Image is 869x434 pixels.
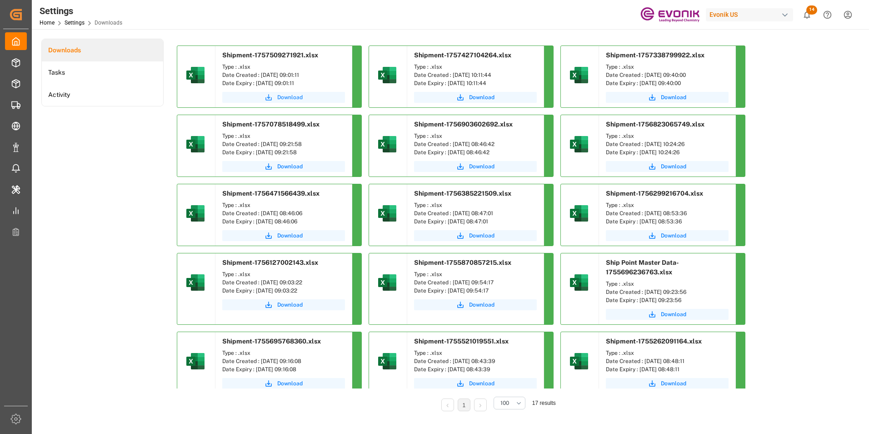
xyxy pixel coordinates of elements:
[414,259,511,266] span: Shipment-1755870857215.xlsx
[40,4,122,18] div: Settings
[222,287,345,295] div: Date Expiry : [DATE] 09:03:22
[474,399,487,411] li: Next Page
[277,232,303,240] span: Download
[606,280,729,288] div: Type : .xlsx
[606,378,729,389] button: Download
[469,232,494,240] span: Download
[222,357,345,365] div: Date Created : [DATE] 09:16:08
[414,349,537,357] div: Type : .xlsx
[606,349,729,357] div: Type : .xlsx
[606,230,729,241] button: Download
[568,272,590,293] img: microsoft-excel-2019--v1.png
[376,350,398,372] img: microsoft-excel-2019--v1.png
[606,51,704,59] span: Shipment-1757338799922.xlsx
[185,133,206,155] img: microsoft-excel-2019--v1.png
[414,201,537,209] div: Type : .xlsx
[797,5,817,25] button: show 14 new notifications
[222,51,318,59] span: Shipment-1757509271921.xlsx
[462,402,465,409] a: 1
[568,64,590,86] img: microsoft-excel-2019--v1.png
[42,84,163,106] li: Activity
[222,63,345,71] div: Type : .xlsx
[222,217,345,226] div: Date Expiry : [DATE] 08:46:06
[222,365,345,373] div: Date Expiry : [DATE] 09:16:08
[414,140,537,148] div: Date Created : [DATE] 08:46:42
[414,217,537,226] div: Date Expiry : [DATE] 08:47:01
[222,349,345,357] div: Type : .xlsx
[222,140,345,148] div: Date Created : [DATE] 09:21:58
[414,365,537,373] div: Date Expiry : [DATE] 08:43:39
[706,8,793,21] div: Evonik US
[222,209,345,217] div: Date Created : [DATE] 08:46:06
[414,92,537,103] button: Download
[661,232,686,240] span: Download
[222,201,345,209] div: Type : .xlsx
[414,71,537,79] div: Date Created : [DATE] 10:11:44
[414,378,537,389] button: Download
[606,132,729,140] div: Type : .xlsx
[606,288,729,296] div: Date Created : [DATE] 09:23:56
[222,161,345,172] button: Download
[606,357,729,365] div: Date Created : [DATE] 08:48:11
[414,338,509,345] span: Shipment-1755521019551.xlsx
[532,400,556,406] span: 17 results
[606,71,729,79] div: Date Created : [DATE] 09:40:00
[222,378,345,389] button: Download
[222,259,318,266] span: Shipment-1756127002143.xlsx
[606,190,703,197] span: Shipment-1756299216704.xlsx
[222,230,345,241] a: Download
[469,379,494,388] span: Download
[494,397,525,409] button: open menu
[606,309,729,320] button: Download
[376,133,398,155] img: microsoft-excel-2019--v1.png
[414,63,537,71] div: Type : .xlsx
[469,93,494,101] span: Download
[414,51,511,59] span: Shipment-1757427104264.xlsx
[568,202,590,224] img: microsoft-excel-2019--v1.png
[606,161,729,172] button: Download
[606,92,729,103] button: Download
[606,79,729,87] div: Date Expiry : [DATE] 09:40:00
[606,259,679,276] span: Ship Point Master Data-1755696236763.xlsx
[414,79,537,87] div: Date Expiry : [DATE] 10:11:44
[606,201,729,209] div: Type : .xlsx
[42,61,163,84] a: Tasks
[414,161,537,172] button: Download
[222,278,345,287] div: Date Created : [DATE] 09:03:22
[606,365,729,373] div: Date Expiry : [DATE] 08:48:11
[222,270,345,278] div: Type : .xlsx
[185,272,206,293] img: microsoft-excel-2019--v1.png
[606,296,729,304] div: Date Expiry : [DATE] 09:23:56
[42,39,163,61] a: Downloads
[376,64,398,86] img: microsoft-excel-2019--v1.png
[606,121,704,128] span: Shipment-1756823065749.xlsx
[222,71,345,79] div: Date Created : [DATE] 09:01:11
[414,278,537,287] div: Date Created : [DATE] 09:54:17
[222,132,345,140] div: Type : .xlsx
[277,162,303,171] span: Download
[458,399,470,411] li: 1
[376,272,398,293] img: microsoft-excel-2019--v1.png
[222,121,320,128] span: Shipment-1757078518499.xlsx
[414,132,537,140] div: Type : .xlsx
[661,93,686,101] span: Download
[222,79,345,87] div: Date Expiry : [DATE] 09:01:11
[606,140,729,148] div: Date Created : [DATE] 10:24:26
[606,217,729,226] div: Date Expiry : [DATE] 08:53:36
[222,190,320,197] span: Shipment-1756471566439.xlsx
[185,350,206,372] img: microsoft-excel-2019--v1.png
[568,133,590,155] img: microsoft-excel-2019--v1.png
[222,92,345,103] a: Download
[817,5,838,25] button: Help Center
[222,148,345,156] div: Date Expiry : [DATE] 09:21:58
[277,379,303,388] span: Download
[414,270,537,278] div: Type : .xlsx
[222,299,345,310] button: Download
